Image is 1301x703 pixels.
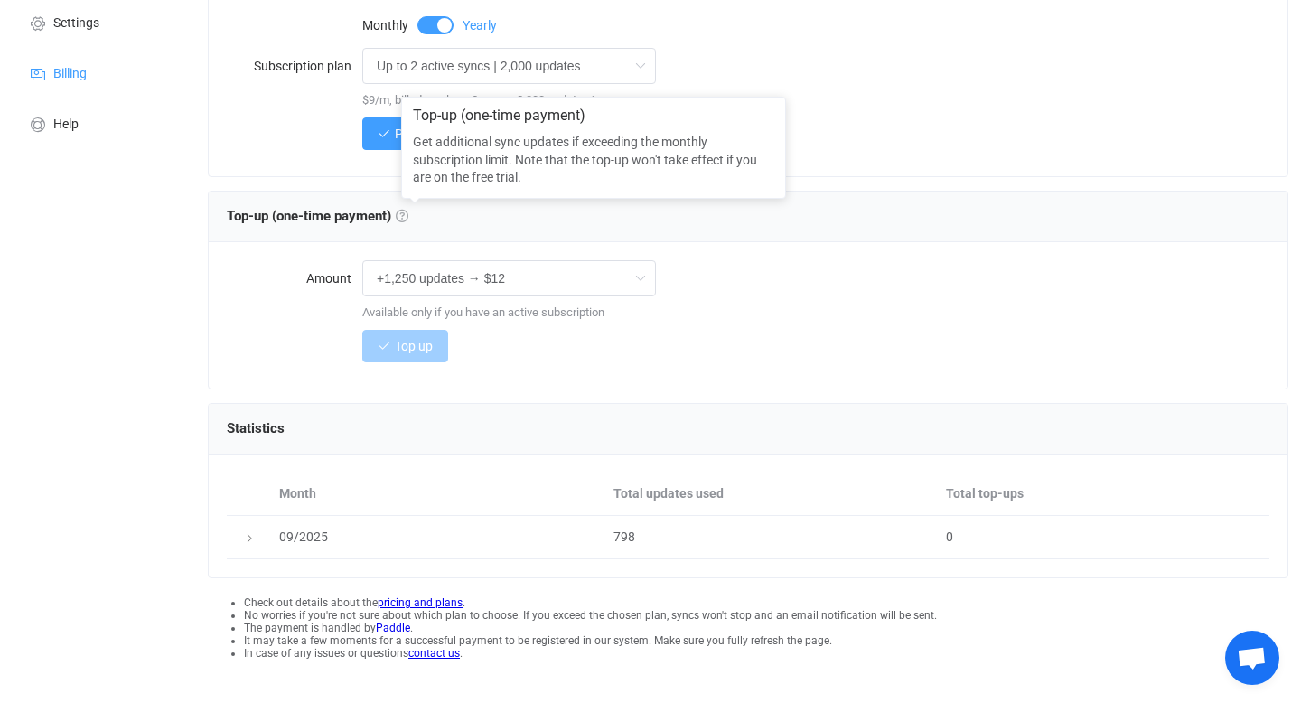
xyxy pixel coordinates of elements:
div: Get additional sync updates if exceeding the monthly subscription limit. Note that the top-up won... [401,97,786,199]
span: Monthly [362,19,408,32]
div: Top-up (one-time payment) [413,108,774,123]
span: Available only if you have an active subscription [362,305,604,319]
input: Select a top-up [362,260,656,296]
div: Open chat [1225,631,1279,685]
span: Statistics [227,420,285,436]
div: 09/2025 [270,527,604,548]
div: Total updates used [604,483,937,504]
a: Paddle [376,622,410,634]
li: The payment is handled by . [244,622,1288,634]
label: Subscription plan [227,48,362,84]
li: It may take a few moments for a successful payment to be registered in our system. Make sure you ... [244,634,1288,647]
label: Amount [227,260,362,296]
li: Check out details about the . [244,596,1288,609]
span: Top-up (one-time payment) [227,208,408,224]
div: 0 [937,527,1269,548]
span: Purchase [395,127,448,141]
a: Help [9,98,190,148]
a: Billing [9,47,190,98]
div: Month [270,483,604,504]
span: $9/m, billed yearly → 2 syncs; 2,000 updates/m [362,93,604,107]
button: Purchase [362,117,463,150]
a: contact us [408,647,460,660]
a: pricing and plans [378,596,463,609]
span: Help [53,117,79,132]
li: In case of any issues or questions . [244,647,1288,660]
span: Top up [395,339,433,353]
span: Billing [53,67,87,81]
div: Total top-ups [937,483,1269,504]
li: No worries if you're not sure about which plan to choose. If you exceed the chosen plan, syncs wo... [244,609,1288,622]
span: Settings [53,16,99,31]
button: Top up [362,330,448,362]
span: Yearly [463,19,497,32]
div: 798 [604,527,937,548]
input: Select a plan [362,48,656,84]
